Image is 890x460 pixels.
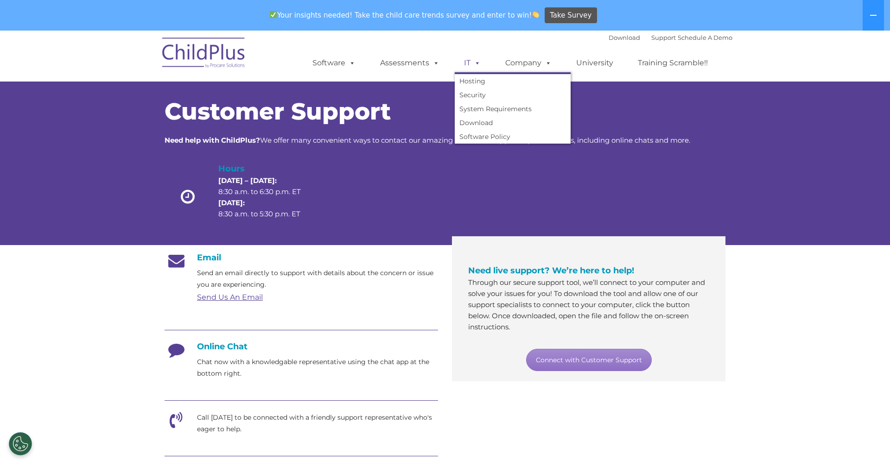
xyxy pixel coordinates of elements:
[455,116,571,130] a: Download
[197,293,263,302] a: Send Us An Email
[158,31,250,77] img: ChildPlus by Procare Solutions
[165,341,438,352] h4: Online Chat
[218,162,317,175] h4: Hours
[609,34,640,41] a: Download
[526,349,652,371] a: Connect with Customer Support
[651,34,676,41] a: Support
[496,54,561,72] a: Company
[629,54,717,72] a: Training Scramble!!
[678,34,732,41] a: Schedule A Demo
[455,102,571,116] a: System Requirements
[197,356,438,379] p: Chat now with a knowledgable representative using the chat app at the bottom right.
[532,11,539,18] img: 👏
[218,176,277,185] strong: [DATE] – [DATE]:
[266,6,543,24] span: Your insights needed! Take the child care trends survey and enter to win!
[165,97,391,126] span: Customer Support
[218,198,245,207] strong: [DATE]:
[197,267,438,290] p: Send an email directly to support with details about the concern or issue you are experiencing.
[455,130,571,144] a: Software Policy
[545,7,597,24] a: Take Survey
[9,432,32,455] button: Cookies Settings
[455,74,571,88] a: Hosting
[455,54,490,72] a: IT
[218,175,317,220] p: 8:30 a.m. to 6:30 p.m. ET 8:30 a.m. to 5:30 p.m. ET
[165,136,260,145] strong: Need help with ChildPlus?
[609,34,732,41] font: |
[455,88,571,102] a: Security
[371,54,449,72] a: Assessments
[468,277,709,333] p: Through our secure support tool, we’ll connect to your computer and solve your issues for you! To...
[197,412,438,435] p: Call [DATE] to be connected with a friendly support representative who's eager to help.
[468,265,634,276] span: Need live support? We’re here to help!
[550,7,591,24] span: Take Survey
[567,54,623,72] a: University
[165,252,438,263] h4: Email
[303,54,365,72] a: Software
[270,11,277,18] img: ✅
[165,136,690,145] span: We offer many convenient ways to contact our amazing Customer Support representatives, including ...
